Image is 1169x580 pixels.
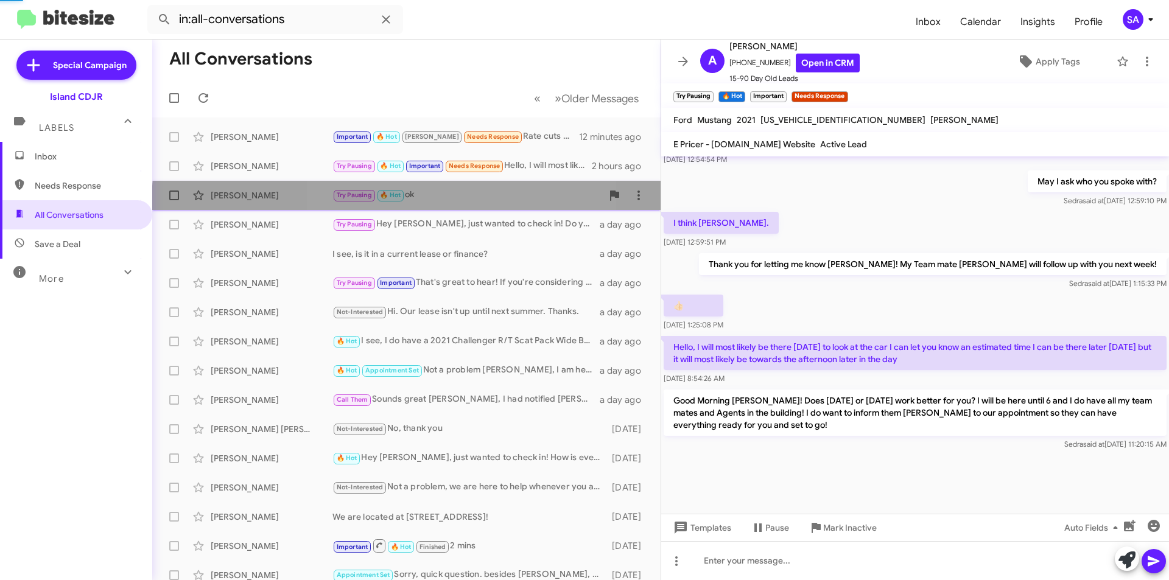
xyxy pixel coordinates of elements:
[332,393,600,407] div: Sounds great [PERSON_NAME], I had notified [PERSON_NAME]. Was he able to reach you?
[332,305,600,319] div: Hi. Our lease isn't up until next summer. Thanks.
[39,122,74,133] span: Labels
[332,422,606,436] div: No, thank you
[579,131,651,143] div: 12 minutes ago
[337,571,390,579] span: Appointment Set
[332,480,606,494] div: Not a problem, we are here to help whenever you are ready!
[211,248,332,260] div: [PERSON_NAME]
[561,92,639,105] span: Older Messages
[661,517,741,539] button: Templates
[337,279,372,287] span: Try Pausing
[211,218,332,231] div: [PERSON_NAME]
[211,511,332,523] div: [PERSON_NAME]
[555,91,561,106] span: »
[211,365,332,377] div: [PERSON_NAME]
[211,481,332,494] div: [PERSON_NAME]
[600,277,651,289] div: a day ago
[365,366,419,374] span: Appointment Set
[1064,517,1123,539] span: Auto Fields
[337,396,368,404] span: Call Them
[337,483,384,491] span: Not-Interested
[664,155,727,164] span: [DATE] 12:54:54 PM
[147,5,403,34] input: Search
[35,209,104,221] span: All Conversations
[606,481,651,494] div: [DATE]
[930,114,999,125] span: [PERSON_NAME]
[380,191,401,199] span: 🔥 Hot
[467,133,519,141] span: Needs Response
[337,425,384,433] span: Not-Interested
[1028,170,1167,192] p: May I ask who you spoke with?
[664,237,726,246] span: [DATE] 12:59:51 PM
[337,133,368,141] span: Important
[606,423,651,435] div: [DATE]
[600,218,651,231] div: a day ago
[332,538,606,553] div: 2 mins
[729,39,860,54] span: [PERSON_NAME]
[337,454,357,462] span: 🔥 Hot
[211,423,332,435] div: [PERSON_NAME] [PERSON_NAME]
[737,114,756,125] span: 2021
[664,390,1167,436] p: Good Morning [PERSON_NAME]! Does [DATE] or [DATE] work better for you? I will be here until 6 and...
[671,517,731,539] span: Templates
[337,191,372,199] span: Try Pausing
[420,543,446,551] span: Finished
[211,540,332,552] div: [PERSON_NAME]
[211,160,332,172] div: [PERSON_NAME]
[409,162,441,170] span: Important
[1069,279,1167,288] span: Sedra [DATE] 1:15:33 PM
[391,543,412,551] span: 🔥 Hot
[600,335,651,348] div: a day ago
[16,51,136,80] a: Special Campaign
[1036,51,1080,72] span: Apply Tags
[664,374,725,383] span: [DATE] 8:54:26 AM
[337,337,357,345] span: 🔥 Hot
[332,334,600,348] div: I see, I do have a 2021 Challenger R/T Scat Pack Wide Body at around $47,000 but I will keep my e...
[337,162,372,170] span: Try Pausing
[799,517,886,539] button: Mark Inactive
[547,86,646,111] button: Next
[606,540,651,552] div: [DATE]
[337,308,384,316] span: Not-Interested
[39,273,64,284] span: More
[1112,9,1156,30] button: SA
[823,517,877,539] span: Mark Inactive
[332,363,600,377] div: Not a problem [PERSON_NAME], I am here to help whenever you are ready!
[664,320,723,329] span: [DATE] 1:25:08 PM
[600,365,651,377] div: a day ago
[332,248,600,260] div: I see, is it in a current lease or finance?
[35,180,138,192] span: Needs Response
[332,511,606,523] div: We are located at [STREET_ADDRESS]!
[332,451,606,465] div: Hey [PERSON_NAME], just wanted to check in! How is everything?
[697,114,732,125] span: Mustang
[1011,4,1065,40] span: Insights
[337,543,368,551] span: Important
[600,248,651,260] div: a day ago
[337,366,357,374] span: 🔥 Hot
[718,91,745,102] small: 🔥 Hot
[380,162,401,170] span: 🔥 Hot
[211,394,332,406] div: [PERSON_NAME]
[950,4,1011,40] a: Calendar
[332,276,600,290] div: That's great to hear! If you're considering selling, we’d love to discuss the details further. Wh...
[664,295,723,316] p: 👍🏻
[1064,439,1167,449] span: Sedra [DATE] 11:20:15 AM
[673,114,692,125] span: Ford
[729,72,860,85] span: 15-90 Day Old Leads
[50,91,103,103] div: Island CDJR
[169,49,312,69] h1: All Conversations
[53,59,127,71] span: Special Campaign
[820,139,867,150] span: Active Lead
[449,162,500,170] span: Needs Response
[1083,439,1104,449] span: said at
[708,51,717,71] span: A
[1065,4,1112,40] a: Profile
[405,133,459,141] span: [PERSON_NAME]
[376,133,397,141] span: 🔥 Hot
[1088,279,1109,288] span: said at
[673,91,714,102] small: Try Pausing
[1123,9,1143,30] div: SA
[906,4,950,40] a: Inbox
[211,335,332,348] div: [PERSON_NAME]
[760,114,925,125] span: [US_VEHICLE_IDENTIFICATION_NUMBER]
